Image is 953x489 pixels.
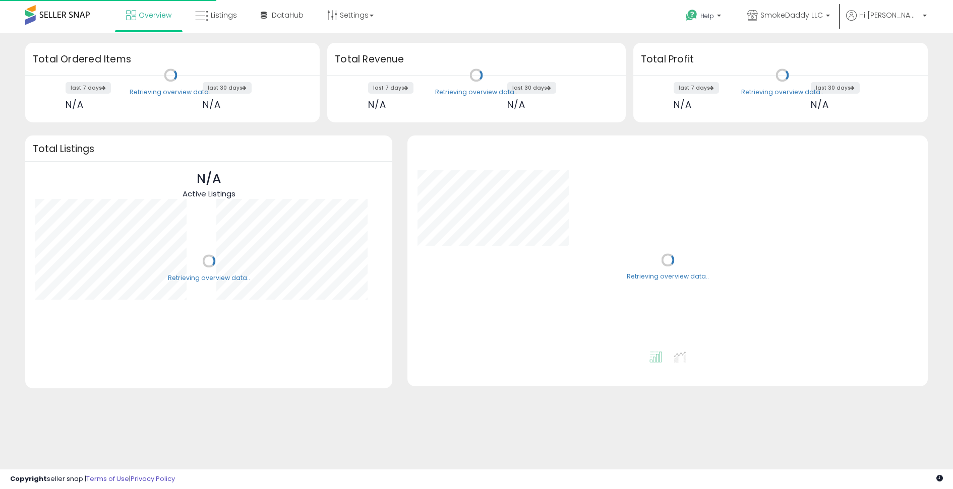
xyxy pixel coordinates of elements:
[272,10,304,20] span: DataHub
[846,10,927,33] a: Hi [PERSON_NAME]
[859,10,920,20] span: Hi [PERSON_NAME]
[627,272,709,282] div: Retrieving overview data..
[168,273,250,283] div: Retrieving overview data..
[211,10,237,20] span: Listings
[130,88,212,97] div: Retrieving overview data..
[435,88,517,97] div: Retrieving overview data..
[139,10,171,20] span: Overview
[678,2,731,33] a: Help
[685,9,698,22] i: Get Help
[700,12,714,20] span: Help
[760,10,823,20] span: SmokeDaddy LLC
[741,88,823,97] div: Retrieving overview data..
